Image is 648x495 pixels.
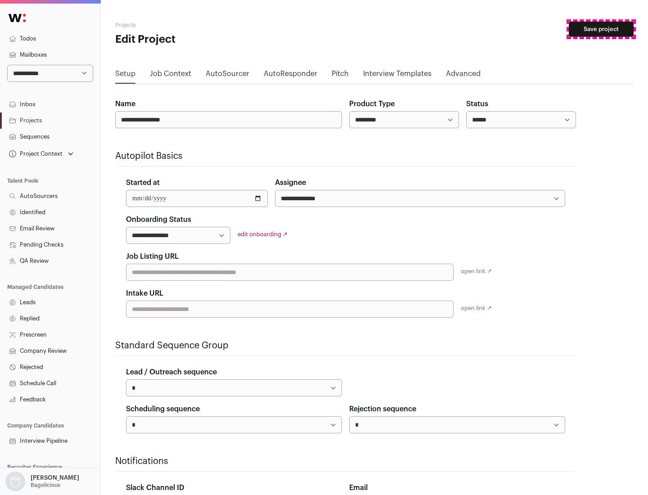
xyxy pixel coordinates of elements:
[115,455,576,468] h2: Notifications
[363,68,432,83] a: Interview Templates
[349,99,395,109] label: Product Type
[115,99,135,109] label: Name
[7,150,63,157] div: Project Context
[150,68,191,83] a: Job Context
[238,231,288,237] a: edit onboarding ↗
[206,68,249,83] a: AutoSourcer
[126,482,184,493] label: Slack Channel ID
[115,339,576,352] h2: Standard Sequence Group
[126,251,179,262] label: Job Listing URL
[126,177,160,188] label: Started at
[264,68,317,83] a: AutoResponder
[115,22,288,29] h2: Projects
[126,404,200,414] label: Scheduling sequence
[126,214,191,225] label: Onboarding Status
[126,288,163,299] label: Intake URL
[115,150,576,162] h2: Autopilot Basics
[349,404,416,414] label: Rejection sequence
[446,68,481,83] a: Advanced
[349,482,565,493] div: Email
[4,9,31,27] img: Wellfound
[4,472,81,491] button: Open dropdown
[569,22,634,37] button: Save project
[5,472,25,491] img: nopic.png
[466,99,488,109] label: Status
[115,32,288,47] h1: Edit Project
[31,474,79,481] p: [PERSON_NAME]
[115,68,135,83] a: Setup
[332,68,349,83] a: Pitch
[126,367,217,378] label: Lead / Outreach sequence
[275,177,306,188] label: Assignee
[7,148,75,160] button: Open dropdown
[31,481,60,489] p: Bagelicious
